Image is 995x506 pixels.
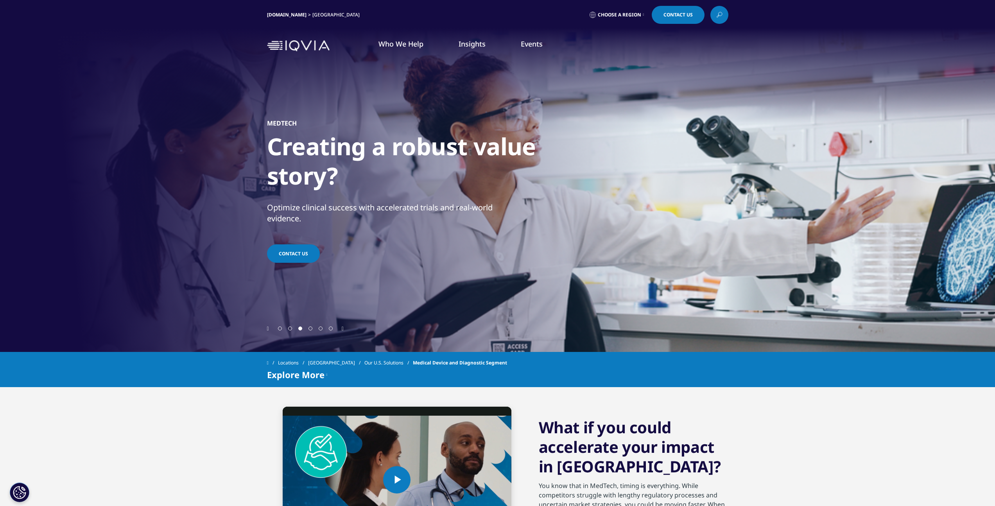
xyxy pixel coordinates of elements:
a: Our U.S. Solutions [364,356,413,370]
h1: Creating a robust value story? [267,132,560,195]
span: Go to slide 3 [298,327,302,330]
nav: Primary [333,27,728,64]
a: CONTACT US [267,244,320,263]
span: CONTACT US [279,250,308,257]
p: Optimize clinical success with accelerated trials and real-world evidence. [267,202,496,229]
a: Locations [278,356,308,370]
span: Go to slide 5 [319,327,323,330]
h3: What if you could accelerate your impact in [GEOGRAPHIC_DATA]? [539,418,728,476]
span: Go to slide 2 [288,327,292,330]
div: [GEOGRAPHIC_DATA] [312,12,363,18]
span: Explore More [267,370,324,379]
div: 3 / 6 [267,59,728,325]
button: Cookie-instellingen [10,483,29,502]
span: Choose a Region [598,12,641,18]
a: [DOMAIN_NAME] [267,11,307,18]
h5: MEDTECH [267,119,297,127]
div: Next slide [342,325,344,332]
span: Contact Us [663,13,693,17]
a: Events [521,39,543,48]
span: Medical Device and Diagnostic Segment [413,356,507,370]
div: Previous slide [267,325,269,332]
a: Contact Us [652,6,705,24]
img: IQVIA Healthcare Information Technology and Pharma Clinical Research Company [267,40,330,52]
a: Insights [459,39,486,48]
span: Go to slide 6 [329,327,333,330]
button: Play Video [383,466,411,493]
span: Go to slide 4 [308,327,312,330]
span: Go to slide 1 [278,327,282,330]
a: Who We Help [378,39,423,48]
a: [GEOGRAPHIC_DATA] [308,356,364,370]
